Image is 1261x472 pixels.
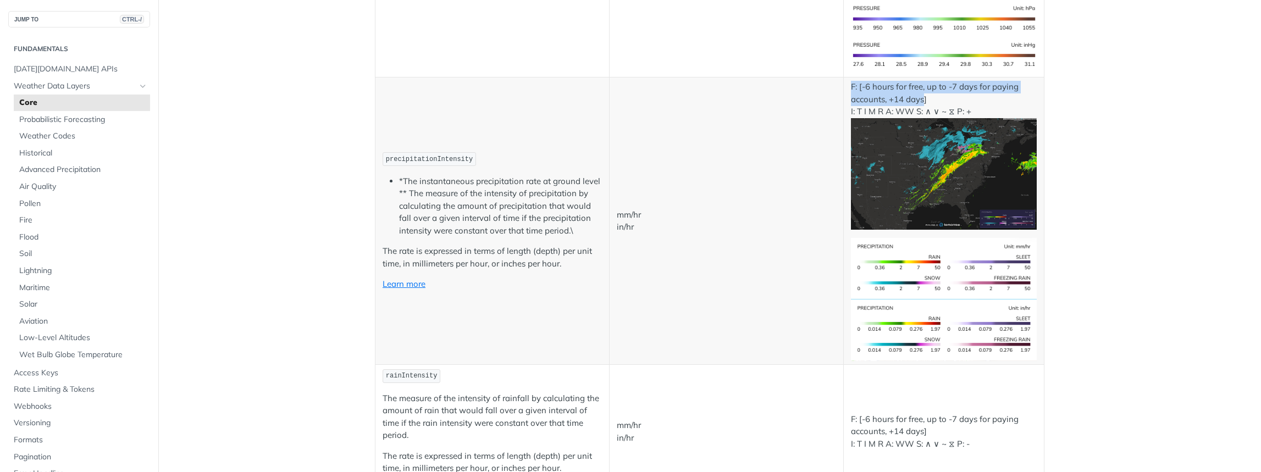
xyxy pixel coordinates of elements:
a: Flood [14,229,150,246]
span: Advanced Precipitation [19,164,147,175]
a: Probabilistic Forecasting [14,112,150,128]
span: precipitationIntensity [386,156,473,163]
a: Low-Level Altitudes [14,330,150,346]
span: Expand image [851,262,1037,273]
span: Low-Level Altitudes [19,332,147,343]
span: Weather Data Layers [14,81,136,92]
a: Rate Limiting & Tokens [8,381,150,398]
span: CTRL-/ [120,15,144,24]
a: Learn more [383,279,425,289]
p: F: [-6 hours for free, up to -7 days for paying accounts, +14 days] I: T I M R A: WW S: ∧ ∨ ~ ⧖ P: + [851,81,1037,229]
p: mm/hr in/hr [617,209,836,234]
a: Access Keys [8,365,150,381]
span: rainIntensity [386,372,438,380]
span: Versioning [14,418,147,429]
a: Wet Bulb Globe Temperature [14,347,150,363]
span: Formats [14,435,147,446]
li: *The instantaneous precipitation rate at ground level ** The measure of the intensity of precipit... [399,175,602,237]
span: [DATE][DOMAIN_NAME] APIs [14,64,147,75]
span: Wet Bulb Globe Temperature [19,349,147,360]
span: Flood [19,232,147,243]
span: Expand image [851,168,1037,178]
a: Fire [14,212,150,229]
a: Lightning [14,263,150,279]
span: Pagination [14,452,147,463]
a: Webhooks [8,398,150,415]
span: Webhooks [14,401,147,412]
img: precip-us [851,299,1037,361]
a: Aviation [14,313,150,330]
a: Solar [14,296,150,313]
a: Pagination [8,449,150,465]
span: Pollen [19,198,147,209]
span: Core [19,97,147,108]
span: Fire [19,215,147,226]
img: precip-si [851,118,1037,230]
p: The rate is expressed in terms of length (depth) per unit time, in millimeters per hour, or inche... [383,245,602,270]
button: Hide subpages for Weather Data Layers [139,82,147,91]
a: Soil [14,246,150,262]
span: Maritime [19,282,147,293]
span: Soil [19,248,147,259]
span: Expand image [851,49,1037,60]
span: Air Quality [19,181,147,192]
span: Expand image [851,324,1037,335]
a: [DATE][DOMAIN_NAME] APIs [8,61,150,77]
a: Advanced Precipitation [14,162,150,178]
a: Weather Data LayersHide subpages for Weather Data Layers [8,78,150,95]
span: Rate Limiting & Tokens [14,384,147,395]
h2: Fundamentals [8,44,150,54]
a: Air Quality [14,179,150,195]
a: Core [14,95,150,111]
a: Pollen [14,196,150,212]
button: JUMP TOCTRL-/ [8,11,150,27]
a: Formats [8,432,150,448]
img: pressure-us [851,37,1037,74]
span: Historical [19,148,147,159]
span: Aviation [19,316,147,327]
p: mm/hr in/hr [617,419,836,444]
p: F: [-6 hours for free, up to -7 days for paying accounts, +14 days] I: T I M R A: WW S: ∧ ∨ ~ ⧖ P: - [851,413,1037,451]
span: Access Keys [14,368,147,379]
span: Weather Codes [19,131,147,142]
img: precip-si [851,238,1037,299]
a: Weather Codes [14,128,150,145]
span: Expand image [851,13,1037,23]
a: Maritime [14,280,150,296]
a: Versioning [8,415,150,431]
span: Lightning [19,265,147,276]
a: Historical [14,145,150,162]
span: Solar [19,299,147,310]
span: Probabilistic Forecasting [19,114,147,125]
p: The measure of the intensity of rainfall by calculating the amount of rain that would fall over a... [383,392,602,442]
img: pressure-si [851,1,1037,37]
